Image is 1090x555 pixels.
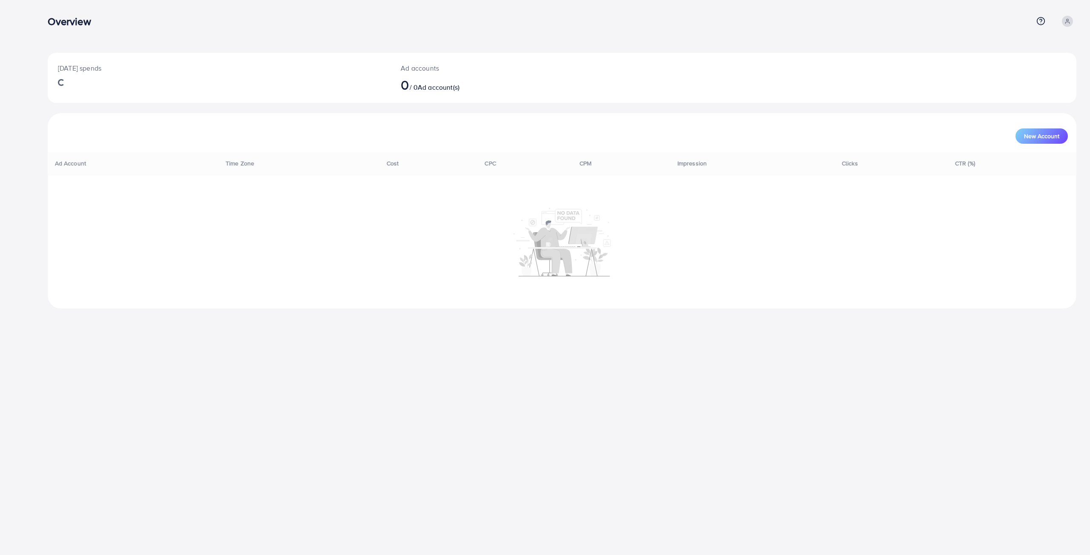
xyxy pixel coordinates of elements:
h2: / 0 [401,77,637,93]
span: New Account [1024,133,1059,139]
span: Ad account(s) [418,83,459,92]
p: [DATE] spends [58,63,380,73]
h3: Overview [48,15,98,28]
button: New Account [1015,128,1068,144]
p: Ad accounts [401,63,637,73]
span: 0 [401,75,409,94]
